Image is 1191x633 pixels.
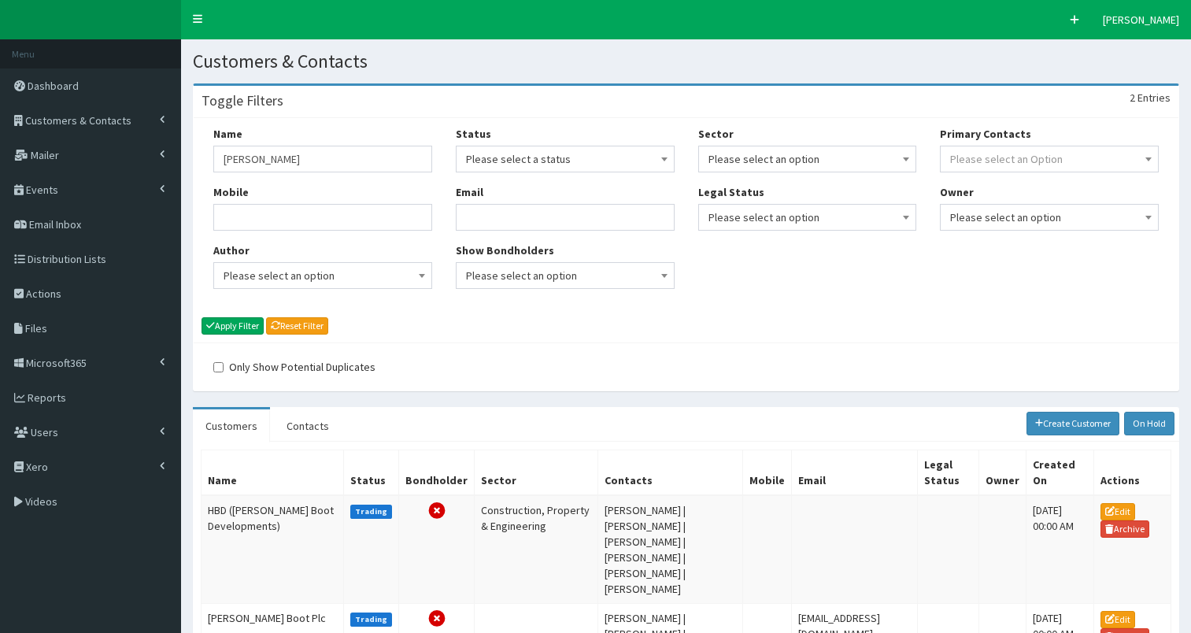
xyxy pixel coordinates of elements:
span: Reports [28,391,66,405]
label: Trading [350,505,393,519]
h1: Customers & Contacts [193,51,1179,72]
span: Videos [25,494,57,509]
td: HBD ([PERSON_NAME] Boot Developments) [202,495,344,604]
th: Email [792,450,918,495]
th: Bondholder [399,450,475,495]
span: Email Inbox [29,217,81,231]
td: Construction, Property & Engineering [475,495,597,604]
label: Only Show Potential Duplicates [213,359,375,375]
a: On Hold [1124,412,1174,435]
label: Name [213,126,242,142]
button: Apply Filter [202,317,264,335]
span: Dashboard [28,79,79,93]
td: [PERSON_NAME] | [PERSON_NAME] | [PERSON_NAME] | [PERSON_NAME] | [PERSON_NAME] | [PERSON_NAME] [597,495,743,604]
span: Please select a status [466,148,664,170]
td: [DATE] 00:00 AM [1026,495,1093,604]
span: Users [31,425,58,439]
span: Please select an option [698,204,917,231]
span: Actions [26,287,61,301]
th: Created On [1026,450,1093,495]
a: Reset Filter [266,317,328,335]
th: Actions [1094,450,1171,495]
span: Please select an option [224,265,422,287]
label: Owner [940,184,974,200]
span: Please select an option [940,204,1159,231]
th: Name [202,450,344,495]
label: Sector [698,126,734,142]
a: Edit [1100,503,1135,520]
label: Email [456,184,483,200]
span: Please select an option [708,148,907,170]
h3: Toggle Filters [202,94,283,108]
span: Distribution Lists [28,252,106,266]
span: Please select an option [213,262,432,289]
span: Please select an option [698,146,917,172]
span: Please select an option [708,206,907,228]
th: Owner [978,450,1026,495]
label: Primary Contacts [940,126,1031,142]
th: Legal Status [917,450,978,495]
span: [PERSON_NAME] [1103,13,1179,27]
label: Legal Status [698,184,764,200]
th: Mobile [743,450,792,495]
span: Please select an Option [950,152,1063,166]
span: Xero [26,460,48,474]
span: Microsoft365 [26,356,87,370]
label: Trading [350,613,393,627]
label: Author [213,242,250,258]
input: Only Show Potential Duplicates [213,362,224,372]
span: Customers & Contacts [25,113,131,128]
span: Please select an option [466,265,664,287]
span: Please select an option [950,206,1148,228]
th: Contacts [597,450,743,495]
span: Please select a status [456,146,675,172]
span: 2 [1130,91,1135,105]
span: Entries [1137,91,1171,105]
span: Please select an option [456,262,675,289]
a: Archive [1100,520,1149,538]
a: Create Customer [1026,412,1120,435]
span: Mailer [31,148,59,162]
label: Mobile [213,184,249,200]
a: Contacts [274,409,342,442]
th: Sector [475,450,597,495]
span: Files [25,321,47,335]
label: Show Bondholders [456,242,554,258]
th: Status [343,450,399,495]
label: Status [456,126,491,142]
a: Edit [1100,611,1135,628]
span: Events [26,183,58,197]
a: Customers [193,409,270,442]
